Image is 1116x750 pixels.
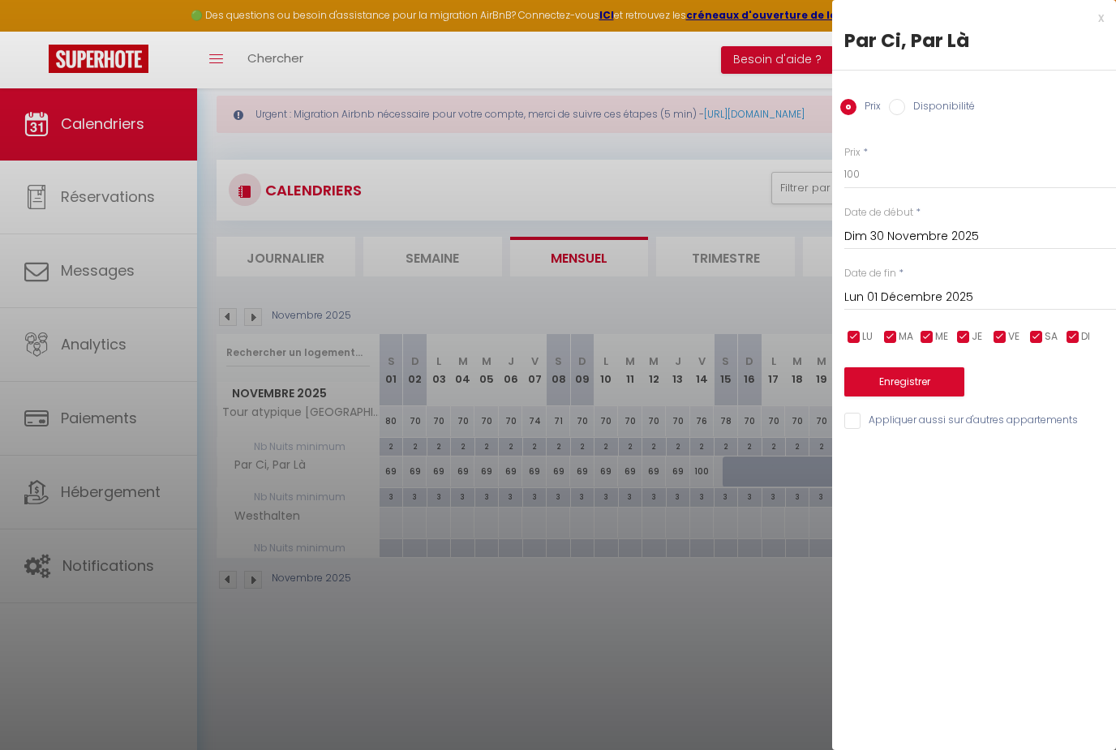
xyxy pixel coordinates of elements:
span: ME [935,329,948,345]
span: SA [1045,329,1058,345]
div: x [832,8,1104,28]
span: JE [972,329,982,345]
span: DI [1081,329,1090,345]
button: Ouvrir le widget de chat LiveChat [13,6,62,55]
iframe: Chat [1047,677,1104,738]
label: Prix [844,145,861,161]
span: VE [1008,329,1019,345]
label: Prix [856,99,881,117]
label: Disponibilité [905,99,975,117]
span: LU [862,329,873,345]
div: Par Ci, Par Là [844,28,1104,54]
span: MA [899,329,913,345]
label: Date de début [844,205,913,221]
button: Enregistrer [844,367,964,396]
label: Date de fin [844,266,896,281]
